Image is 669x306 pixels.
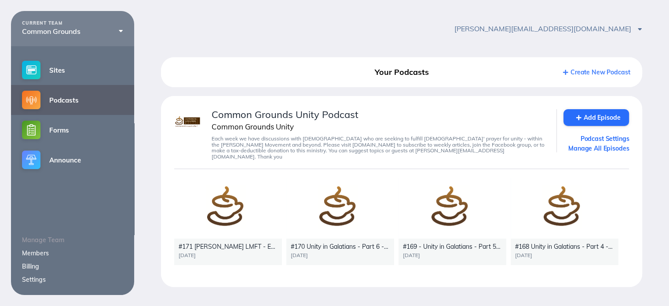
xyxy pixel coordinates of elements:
[403,252,502,258] div: [DATE]
[212,122,545,131] div: Common Grounds Unity
[174,178,282,265] a: #171 [PERSON_NAME] LMFT - EHS Emotionally Healthy Spirituality Part 1[DATE]
[174,109,201,136] img: image.png
[11,85,134,115] a: Podcasts
[11,55,134,85] a: Sites
[515,243,614,250] div: #168 Unity in Galatians - Part 4 - The Gift of Family
[22,276,46,284] a: Settings
[22,21,123,26] div: CURRENT TEAM
[515,252,614,258] div: [DATE]
[398,178,506,265] a: #169 - Unity in Galatians - Part 5 - Flesh and Spirit[DATE]
[563,144,629,152] a: Manage All Episodes
[22,249,49,257] a: Members
[22,121,40,139] img: forms-small@2x.png
[22,151,40,169] img: announce-small@2x.png
[22,236,64,244] span: Manage Team
[179,243,278,250] div: #171 [PERSON_NAME] LMFT - EHS Emotionally Healthy Spirituality Part 1
[403,243,502,250] div: #169 - Unity in Galatians - Part 5 - Flesh and Spirit
[22,91,40,109] img: podcasts-small@2x.png
[563,109,629,126] a: Add Episode
[291,243,390,250] div: #170 Unity in Galatians - Part 6 - [DEMOGRAPHIC_DATA] in Me
[511,178,618,265] a: #168 Unity in Galatians - Part 4 - The Gift of Family[DATE]
[454,24,642,33] span: [PERSON_NAME][EMAIL_ADDRESS][DOMAIN_NAME]
[179,252,278,258] div: [DATE]
[291,252,390,258] div: [DATE]
[563,68,630,76] a: Create New Podcast
[11,145,134,175] a: Announce
[325,64,478,80] div: Your Podcasts
[212,136,545,160] div: Each week we have discussions with [DEMOGRAPHIC_DATA] who are seeking to fulfill [DEMOGRAPHIC_DAT...
[563,135,629,143] a: Podcast Settings
[11,115,134,145] a: Forms
[22,262,39,270] a: Billing
[286,178,394,265] a: #170 Unity in Galatians - Part 6 - [DEMOGRAPHIC_DATA] in Me[DATE]
[212,109,545,120] div: Common Grounds Unity Podcast
[22,27,123,35] div: Common Grounds
[22,61,40,79] img: sites-small@2x.png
